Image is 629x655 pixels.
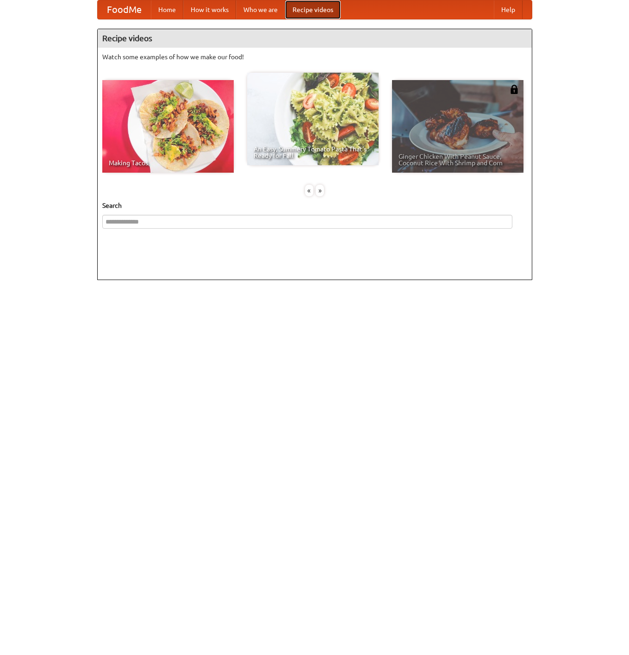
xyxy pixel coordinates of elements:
a: Help [494,0,523,19]
div: » [316,185,324,196]
span: An Easy, Summery Tomato Pasta That's Ready for Fall [254,146,372,159]
h5: Search [102,201,527,210]
a: How it works [183,0,236,19]
a: Making Tacos [102,80,234,173]
a: FoodMe [98,0,151,19]
a: Home [151,0,183,19]
span: Making Tacos [109,160,227,166]
a: Recipe videos [285,0,341,19]
p: Watch some examples of how we make our food! [102,52,527,62]
div: « [305,185,313,196]
a: Who we are [236,0,285,19]
h4: Recipe videos [98,29,532,48]
a: An Easy, Summery Tomato Pasta That's Ready for Fall [247,73,379,165]
img: 483408.png [510,85,519,94]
